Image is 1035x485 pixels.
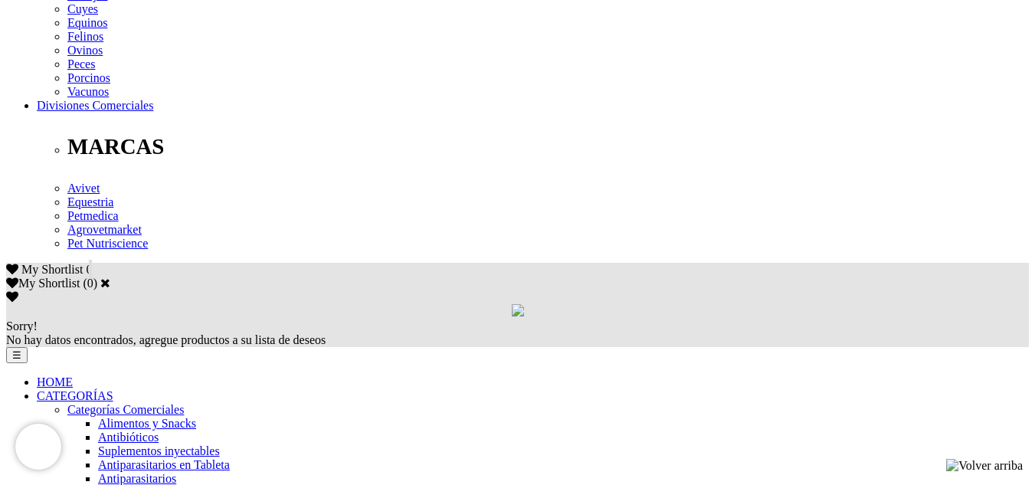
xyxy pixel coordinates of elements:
a: CATEGORÍAS [37,389,113,402]
a: Agrovetmarket [67,223,142,236]
a: Categorías Comerciales [67,403,184,416]
p: MARCAS [67,134,1029,159]
a: Ovinos [67,44,103,57]
a: Antibióticos [98,431,159,444]
img: Volver arriba [946,459,1023,473]
div: No hay datos encontrados, agregue productos a su lista de deseos [6,320,1029,347]
button: ☰ [6,347,28,363]
a: Suplementos inyectables [98,444,220,457]
a: Alimentos y Snacks [98,417,196,430]
a: Pet Nutriscience [67,237,148,250]
span: ( ) [83,277,97,290]
a: Peces [67,57,95,70]
a: Felinos [67,30,103,43]
a: Antiparasitarios en Tableta [98,458,230,471]
a: Vacunos [67,85,109,98]
a: Avivet [67,182,100,195]
span: My Shortlist [21,263,83,276]
label: 0 [87,277,93,290]
label: My Shortlist [6,277,80,290]
span: 0 [86,263,92,276]
a: Petmedica [67,209,119,222]
span: Sorry! [6,320,38,333]
a: Divisiones Comerciales [37,99,153,112]
a: Antiparasitarios [98,472,176,485]
img: loading.gif [512,304,524,316]
a: Equestria [67,195,113,208]
a: Cerrar [100,277,110,289]
a: Porcinos [67,71,110,84]
a: Cuyes [67,2,98,15]
a: Equinos [67,16,107,29]
a: HOME [37,375,73,388]
iframe: Brevo live chat [15,424,61,470]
